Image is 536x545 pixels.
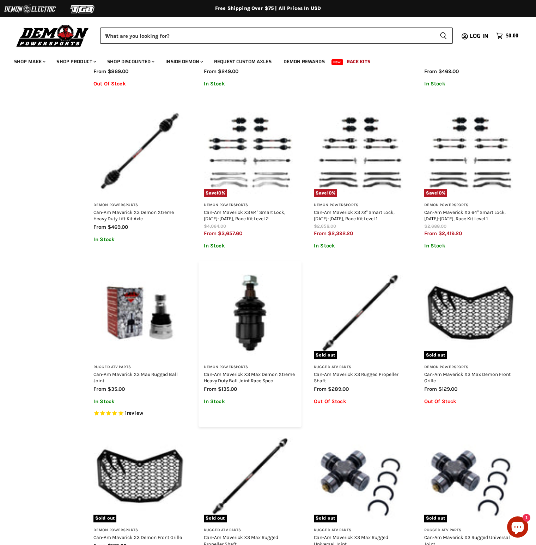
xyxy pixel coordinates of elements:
img: Can-Am Maverick X3 Max Rugged Propeller Shaft [204,430,297,523]
h3: Demon Powersports [424,365,517,370]
a: Can-Am Maverick X3 Demon Front Grille [93,534,182,540]
a: Can-Am Maverick X3 Demon Xtreme Heavy Duty Lift Kit Axle [93,209,174,221]
img: Can-Am Maverick X3 Max Demon Xtreme Heavy Duty Ball Joint Race Spec [204,266,297,359]
img: Can-Am Maverick X3 64 [204,104,297,197]
span: from [93,68,106,74]
span: Sold out [204,515,227,522]
span: Save % [314,189,337,197]
img: Can-Am Maverick X3 Demon Front Grille [93,430,186,523]
img: Demon Electric Logo 2 [4,2,56,16]
img: Can-Am Maverick X3 64 [424,104,517,197]
a: Can-Am Maverick X3 Max Rugged Propeller ShaftSold out [204,430,297,523]
p: In Stock [424,81,517,87]
span: $469.00 [438,68,459,74]
img: Can-Am Maverick X3 Rugged Propeller Shaft [314,266,407,359]
h3: Rugged ATV Parts [204,528,297,533]
img: TGB Logo 2 [56,2,109,16]
span: 1 reviews [125,410,143,417]
a: Can-Am Maverick X3 64Save10% [424,104,517,197]
img: Can-Am Maverick X3 72 [314,104,407,197]
span: $129.00 [438,386,457,392]
span: Sold out [314,515,337,522]
a: Can-Am Maverick X3 Max Demon Front Grille [424,371,511,383]
a: Can-Am Maverick X3 Demon Front GrilleSold out [93,430,186,523]
a: Can-Am Maverick X3 Rugged Propeller ShaftSold out [314,266,407,359]
span: New! [331,59,343,65]
span: $2,419.20 [438,230,462,236]
span: $249.00 [218,68,238,74]
span: 10 [327,190,332,196]
p: In Stock [314,243,407,249]
span: $289.00 [328,386,349,392]
span: 10 [437,190,442,196]
img: Can-Am Maverick X3 Max Rugged Universal Joint [314,430,407,523]
span: from [93,224,106,230]
h3: Demon Powersports [314,203,407,208]
h3: Demon Powersports [93,203,186,208]
a: Can-Am Maverick X3 64" Smart Lock, [DATE]-[DATE], Race Kit Level 1 [424,209,506,221]
span: from [204,230,217,236]
a: Inside Demon [160,54,207,69]
span: Sold out [424,515,447,522]
span: from [424,230,437,236]
a: Can-Am Maverick X3 64" Smart Lock, [DATE]-[DATE], Race Kit Level 2 [204,209,285,221]
span: $135.00 [218,386,237,392]
span: $2,688.00 [424,223,446,229]
input: When autocomplete results are available use up and down arrows to review and enter to select [100,28,434,44]
h3: Rugged ATV Parts [314,365,407,370]
p: In Stock [93,236,186,242]
a: Can-Am Maverick X3 Max Rugged Ball Joint [93,371,178,383]
span: $869.00 [108,68,128,74]
span: $2,392.20 [328,230,353,236]
p: In Stock [204,243,297,249]
a: Can-Am Maverick X3 72Save10% [314,104,407,197]
span: Sold out [93,515,116,522]
span: $4,064.00 [204,223,226,229]
img: Can-Am Maverick X3 Max Rugged Ball Joint [93,266,186,359]
a: Can-Am Maverick X3 64Save10% [204,104,297,197]
p: In Stock [93,399,186,405]
a: Race Kits [341,54,376,69]
a: Demon Rewards [278,54,330,69]
span: $469.00 [108,224,128,230]
span: from [424,68,437,74]
span: Sold out [314,351,337,359]
a: Shop Product [51,54,100,69]
p: Out Of Stock [93,81,186,87]
h3: Demon Powersports [93,528,186,533]
span: from [93,386,106,392]
h3: Demon Powersports [424,203,517,208]
a: Can-Am Maverick X3 72" Smart Lock, [DATE]-[DATE], Race Kit Level 1 [314,209,395,221]
span: Rated 5.0 out of 5 stars 1 reviews [93,410,186,417]
a: Can-Am Maverick X3 Max Demon Xtreme Heavy Duty Ball Joint Race Spec [204,371,295,383]
h3: Rugged ATV Parts [93,365,186,370]
span: review [127,410,143,417]
h3: Rugged ATV Parts [424,528,517,533]
span: from [314,230,327,236]
p: In Stock [204,399,297,405]
span: from [204,68,217,74]
inbox-online-store-chat: Shopify online store chat [505,516,530,539]
ul: Main menu [9,52,517,69]
img: Can-Am Maverick X3 Rugged Universal Joint [424,430,517,523]
a: Log in [467,33,493,39]
span: from [314,386,327,392]
h3: Demon Powersports [204,203,297,208]
span: $2,658.00 [314,223,336,229]
p: In Stock [204,81,297,87]
img: Can-Am Maverick X3 Demon Xtreme Heavy Duty Lift Kit Axle [93,104,186,197]
span: from [204,386,217,392]
h3: Demon Powersports [204,365,297,370]
a: Can-Am Maverick X3 Max Demon Front GrilleSold out [424,266,517,359]
span: $0.00 [506,32,518,39]
a: Shop Make [9,54,50,69]
span: Save % [424,189,447,197]
span: from [424,386,437,392]
a: Can-Am Maverick X3 Max Rugged Universal JointSold out [314,430,407,523]
form: Product [100,28,453,44]
h3: Rugged ATV Parts [314,528,407,533]
a: Request Custom Axles [209,54,277,69]
span: Sold out [424,351,447,359]
span: Log in [470,31,488,40]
